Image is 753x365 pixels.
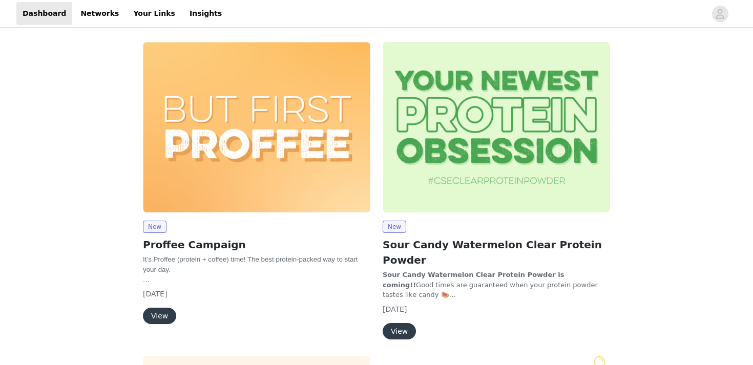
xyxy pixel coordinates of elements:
div: avatar [715,6,725,22]
span: [DATE] [143,290,167,298]
span: It’s Proffee (protein + coffee) time! The best protein-packed way to start your day. [143,255,358,273]
button: View [383,323,416,339]
button: View [143,308,176,324]
a: Insights [183,2,228,25]
span: New [143,221,166,233]
a: Networks [74,2,125,25]
a: View [383,328,416,335]
span: [DATE] [383,305,407,313]
h2: Sour Candy Watermelon Clear Protein Powder [383,237,610,268]
strong: Sour Candy Watermelon Clear Protein Powder is coming!! [383,271,564,289]
img: Clean Simple Eats [143,42,370,212]
h2: Proffee Campaign [143,237,370,252]
span: New [383,221,406,233]
a: View [143,312,176,320]
p: Good times are guaranteed when your protein powder tastes like candy 🍉 [383,270,610,300]
a: Dashboard [16,2,72,25]
a: Your Links [127,2,181,25]
img: Clean Simple Eats [383,42,610,212]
